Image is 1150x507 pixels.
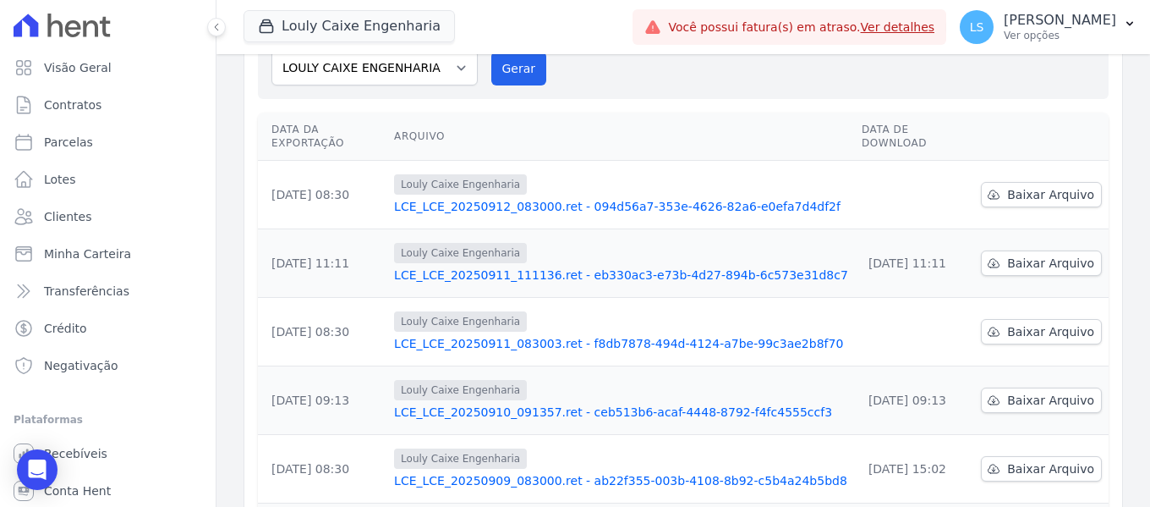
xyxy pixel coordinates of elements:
a: Crédito [7,311,209,345]
a: LCE_LCE_20250909_083000.ret - ab22f355-003b-4108-8b92-c5b4a24b5bd8 [394,472,848,489]
span: Minha Carteira [44,245,131,262]
span: Crédito [44,320,87,337]
a: Contratos [7,88,209,122]
p: [PERSON_NAME] [1004,12,1116,29]
td: [DATE] 15:02 [855,435,974,504]
a: Lotes [7,163,209,196]
a: Visão Geral [7,51,209,85]
p: Ver opções [1004,29,1116,42]
a: LCE_LCE_20250910_091357.ret - ceb513b6-acaf-4448-8792-f4fc4555ccf3 [394,404,848,421]
a: Negativação [7,349,209,383]
button: LS [PERSON_NAME] Ver opções [946,3,1150,51]
a: Recebíveis [7,437,209,471]
td: [DATE] 08:30 [258,161,387,229]
span: Clientes [44,208,91,225]
span: Louly Caixe Engenharia [394,449,527,469]
span: Louly Caixe Engenharia [394,174,527,195]
span: Louly Caixe Engenharia [394,311,527,332]
a: Clientes [7,200,209,234]
span: Você possui fatura(s) em atraso. [668,19,934,36]
th: Data da Exportação [258,113,387,161]
span: Baixar Arquivo [1007,460,1094,477]
td: [DATE] 11:11 [258,229,387,298]
span: Transferências [44,283,129,300]
span: Baixar Arquivo [1007,255,1094,272]
a: Ver detalhes [861,20,935,34]
span: Parcelas [44,134,93,151]
span: Baixar Arquivo [1007,392,1094,409]
span: LS [970,21,984,33]
a: Minha Carteira [7,237,209,271]
a: Baixar Arquivo [981,251,1102,276]
span: Contratos [44,96,101,113]
a: LCE_LCE_20250911_111136.ret - eb330ac3-e73b-4d27-894b-6c573e31d8c7 [394,267,848,284]
span: Louly Caixe Engenharia [394,380,527,400]
td: [DATE] 11:11 [855,229,974,298]
th: Arquivo [387,113,855,161]
span: Baixar Arquivo [1007,186,1094,203]
td: [DATE] 08:30 [258,298,387,366]
a: Baixar Arquivo [981,388,1102,413]
td: [DATE] 09:13 [855,366,974,435]
div: Plataformas [14,410,202,430]
a: Parcelas [7,125,209,159]
span: Recebíveis [44,445,107,462]
button: Gerar [491,52,547,85]
a: Baixar Arquivo [981,319,1102,344]
span: Visão Geral [44,59,112,76]
a: LCE_LCE_20250912_083000.ret - 094d56a7-353e-4626-82a6-e0efa7d4df2f [394,198,848,215]
a: LCE_LCE_20250911_083003.ret - f8db7878-494d-4124-a7be-99c3ae2b8f70 [394,335,848,352]
a: Baixar Arquivo [981,456,1102,482]
td: [DATE] 09:13 [258,366,387,435]
td: [DATE] 08:30 [258,435,387,504]
div: Open Intercom Messenger [17,449,57,490]
th: Data de Download [855,113,974,161]
span: Negativação [44,357,118,374]
a: Baixar Arquivo [981,182,1102,207]
span: Conta Hent [44,482,111,499]
button: Louly Caixe Engenharia [244,10,455,42]
span: Lotes [44,171,76,188]
span: Louly Caixe Engenharia [394,243,527,263]
a: Transferências [7,274,209,308]
span: Baixar Arquivo [1007,323,1094,340]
